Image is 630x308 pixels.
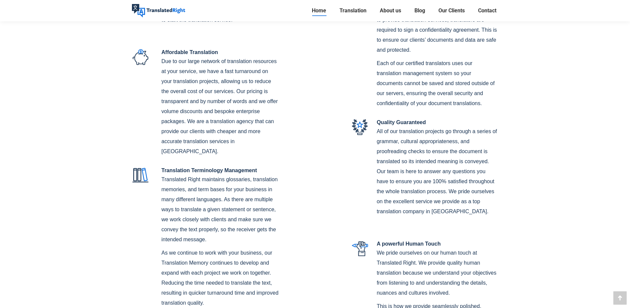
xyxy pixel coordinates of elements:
p: Due to our large network of translation resources at your service, we have a fast turnaround on y... [162,56,279,157]
p: Translated Right maintains glossaries, translation memories, and term bases for your business in ... [162,175,279,245]
span: Blog [414,7,425,14]
img: null [351,241,368,256]
span: Our Clients [438,7,465,14]
span: Home [312,7,326,14]
span: Affordable Translation [162,49,218,55]
p: We pride ourselves on our human touch at Translated Right. We provide quality human translation b... [377,248,498,298]
img: Translated Right [132,4,185,17]
img: null [132,167,149,183]
span: A powerful Human Touch [377,241,441,247]
a: Contact [476,6,498,15]
p: Each of our certified translators uses our translation management system so your documents cannot... [377,58,498,108]
a: Home [310,6,328,15]
span: Translation [339,7,366,14]
p: As we continue to work with your business, our Translation Memory continues to develop and expand... [162,248,279,308]
a: Blog [412,6,427,15]
span: Contact [478,7,496,14]
img: null [351,119,368,135]
img: null [132,48,149,65]
p: All of our translation projects go through a series of grammar, cultural appropriateness, and pro... [377,126,498,217]
a: Translation [337,6,368,15]
span: About us [380,7,401,14]
span: Translation Terminology Management [162,168,257,173]
a: Our Clients [436,6,467,15]
a: About us [378,6,403,15]
span: Quality Guaranteed [377,119,426,125]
